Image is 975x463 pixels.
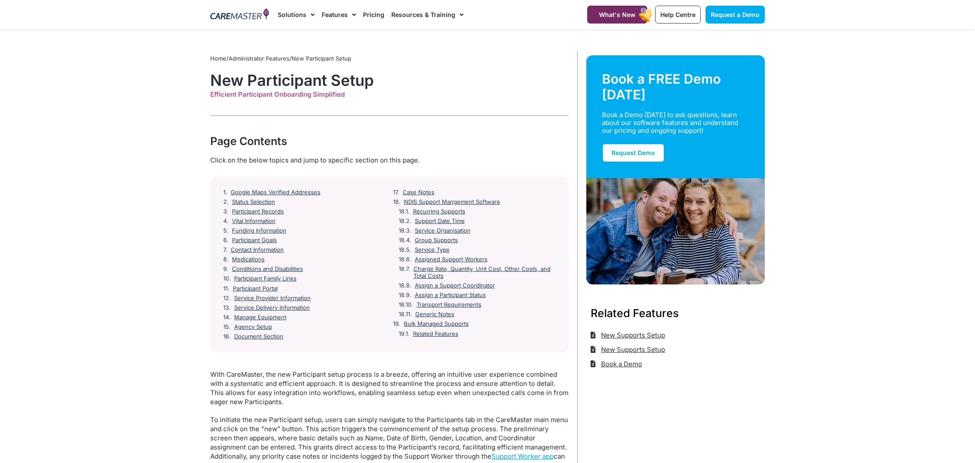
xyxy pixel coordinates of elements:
[232,237,277,244] a: Participant Goals
[210,55,351,62] span: / /
[602,71,749,102] div: Book a FREE Demo [DATE]
[232,208,284,215] a: Participant Records
[232,266,303,273] a: Conditions and Disabilities
[234,275,296,282] a: Participant Family Links
[599,342,665,357] span: New Supports Setup
[415,256,487,263] a: Assigned Support Workers
[655,6,701,24] a: Help Centre
[210,370,568,406] p: With CareMaster, the new Participant setup process is a breeze, offering an intuitive user experi...
[586,178,765,284] img: Support Worker and NDIS Participant out for a coffee.
[711,11,760,18] span: Request a Demo
[660,11,696,18] span: Help Centre
[403,189,434,196] a: Case Notes
[404,321,469,328] a: Bulk Managed Supports
[491,452,554,460] a: Support Worker app
[415,282,495,289] a: Assign a Support Coordinator
[234,314,286,321] a: Manage Equipment
[599,328,665,342] span: New Supports Setup
[417,301,481,308] a: Transport Requirements
[415,247,450,253] a: Service Type
[210,71,568,89] h1: New Participant Setup
[231,247,284,253] a: Contact Information
[232,199,275,206] a: Status Selection
[229,55,289,62] a: Administrator Features
[234,333,283,340] a: Document Section
[292,55,351,62] span: New Participant Setup
[231,189,320,196] a: Google Maps Verified Addresses
[415,227,471,234] a: Service Organisation
[591,328,665,342] a: New Supports Setup
[232,218,276,225] a: Vital Information
[599,11,635,18] span: What's New
[234,324,272,331] a: Agency Setup
[414,266,556,279] a: Charge Rate, Quantity, Unit Cost, Other Costs, and Total Costs
[415,311,454,318] a: Generic Notes
[210,8,269,21] img: CareMaster Logo
[415,237,458,244] a: Group Supports
[232,227,286,234] a: Funding Information
[404,199,500,206] a: NDIS Support Mangement Software
[210,133,568,149] div: Page Contents
[706,6,765,24] a: Request a Demo
[602,111,739,135] div: Book a Demo [DATE] to ask questions, learn about our software features and understand our pricing...
[413,208,465,215] a: Recurring Supports
[210,91,568,98] div: Efficient Participant Onboarding Simplified
[602,143,665,162] a: Request Demo
[210,155,568,165] div: Click on the below topics and jump to specific section on this page.
[413,331,458,338] a: Related Features
[612,149,655,156] span: Request Demo
[210,55,226,62] a: Home
[587,6,647,24] a: What's New
[234,295,311,302] a: Service Provider Information
[234,304,310,311] a: Service Delivery Information
[591,305,760,321] h3: Related Features
[591,342,665,357] a: New Supports Setup
[415,292,486,299] a: Assign a Participant Status
[599,357,642,371] span: Book a Demo
[233,285,278,292] a: Participant Portal
[415,218,465,225] a: Support Date Time
[591,357,642,371] a: Book a Demo
[232,256,265,263] a: Medications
